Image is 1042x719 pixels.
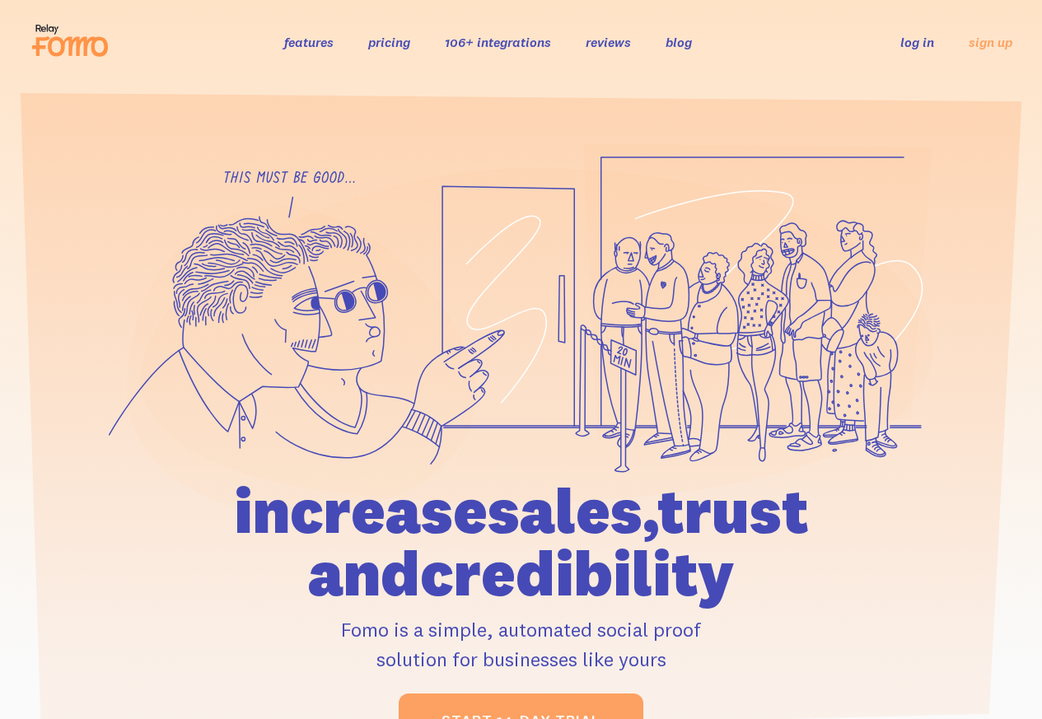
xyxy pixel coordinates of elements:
[900,34,934,50] a: log in
[179,614,862,674] p: Fomo is a simple, automated social proof solution for businesses like yours
[179,479,862,605] h1: increase sales, trust and credibility
[969,34,1012,51] a: sign up
[284,34,334,50] a: features
[368,34,410,50] a: pricing
[666,34,692,50] a: blog
[586,34,631,50] a: reviews
[445,34,551,50] a: 106+ integrations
